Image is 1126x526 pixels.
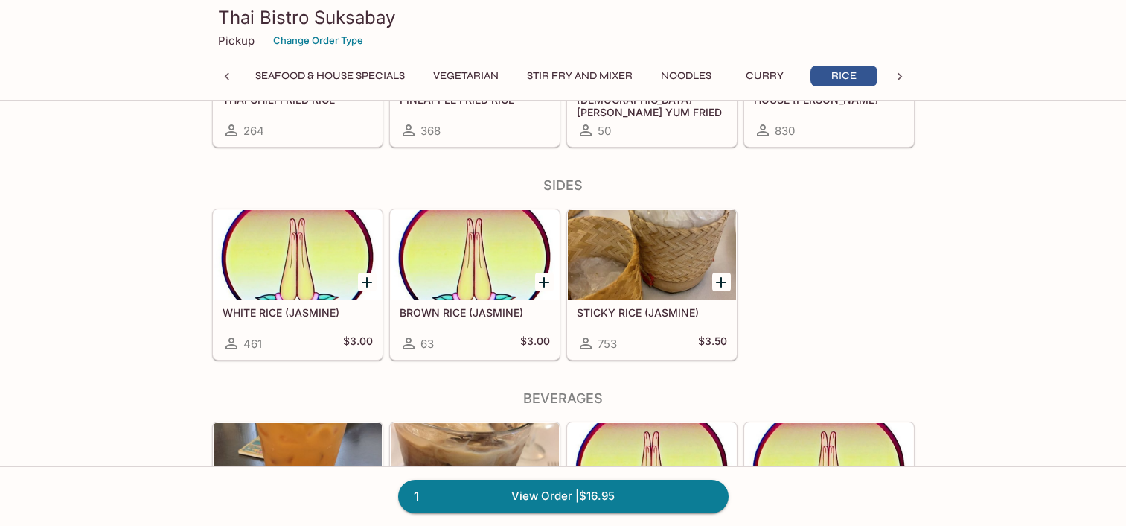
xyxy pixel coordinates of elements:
h5: $3.00 [343,335,373,352]
button: Stir Fry and Mixer [519,66,641,86]
div: THAI ICED TEA [214,423,382,513]
button: Add WHITE RICE (JASMINE) [358,273,377,291]
span: 830 [775,124,795,138]
div: WHITE RICE (JASMINE) [214,210,382,300]
h3: Thai Bistro Suksabay [218,6,909,29]
button: Change Order Type [266,29,370,52]
button: Vegetarian [425,66,507,86]
span: 368 [420,124,441,138]
button: Rice [810,66,877,86]
h5: STICKY RICE (JASMINE) [577,306,727,319]
h4: Sides [212,177,915,194]
h5: BROWN RICE (JASMINE) [400,306,550,319]
a: 1View Order |$16.95 [398,480,729,513]
span: 1 [405,487,428,507]
h5: $3.00 [520,335,550,352]
h5: WHITE RICE (JASMINE) [223,306,373,319]
h4: Beverages [212,390,915,407]
h5: $3.50 [698,335,727,352]
span: 50 [598,124,611,138]
p: Pickup [218,34,255,48]
button: Add BROWN RICE (JASMINE) [535,273,554,291]
div: ASIAN BRAND [745,423,913,513]
a: BROWN RICE (JASMINE)63$3.00 [390,209,560,360]
div: STICKY RICE (JASMINE) [568,210,736,300]
span: 753 [598,337,617,351]
a: WHITE RICE (JASMINE)461$3.00 [213,209,383,360]
span: 63 [420,337,434,351]
div: THAI ICED COFFEE [391,423,559,513]
div: BROWN RICE (JASMINE) [391,210,559,300]
button: Add STICKY RICE (JASMINE) [712,273,731,291]
button: Seafood & House Specials [247,66,413,86]
div: SOFT DRINKS (SODA AND JUICE) [568,423,736,513]
span: 264 [243,124,264,138]
span: 461 [243,337,262,351]
h5: [DEMOGRAPHIC_DATA] [PERSON_NAME] YUM FRIED [PERSON_NAME] [577,93,727,118]
button: Curry [732,66,799,86]
a: STICKY RICE (JASMINE)753$3.50 [567,209,737,360]
button: Noodles [653,66,720,86]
